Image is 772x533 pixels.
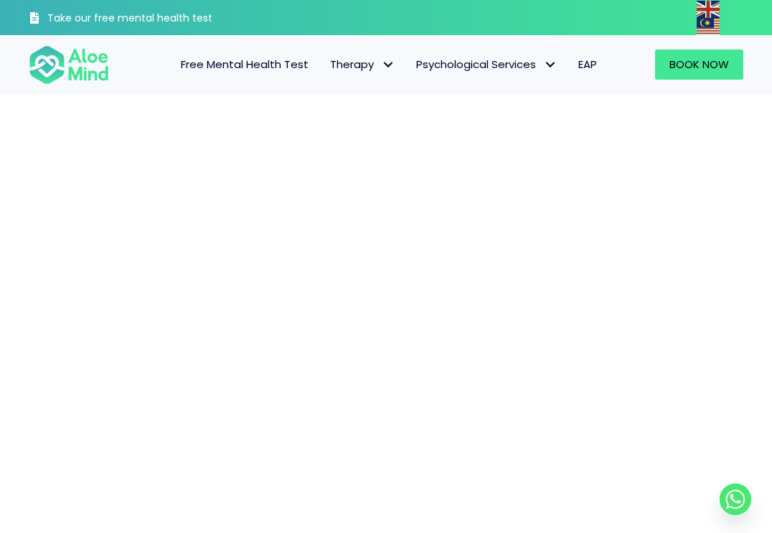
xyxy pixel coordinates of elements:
[697,1,720,18] img: en
[377,55,398,75] span: Therapy: submenu
[720,484,751,515] a: Whatsapp
[655,49,743,80] a: Book Now
[568,49,608,80] a: EAP
[29,44,109,85] img: Aloe mind Logo
[330,57,395,72] span: Therapy
[669,57,729,72] span: Book Now
[181,57,309,72] span: Free Mental Health Test
[416,57,557,72] span: Psychological Services
[405,49,568,80] a: Psychological ServicesPsychological Services: submenu
[540,55,560,75] span: Psychological Services: submenu
[697,18,721,34] a: Malay
[697,18,720,35] img: ms
[29,4,250,35] a: Take our free mental health test
[578,57,597,72] span: EAP
[319,49,405,80] a: TherapyTherapy: submenu
[123,49,608,80] nav: Menu
[170,49,319,80] a: Free Mental Health Test
[47,11,250,26] h3: Take our free mental health test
